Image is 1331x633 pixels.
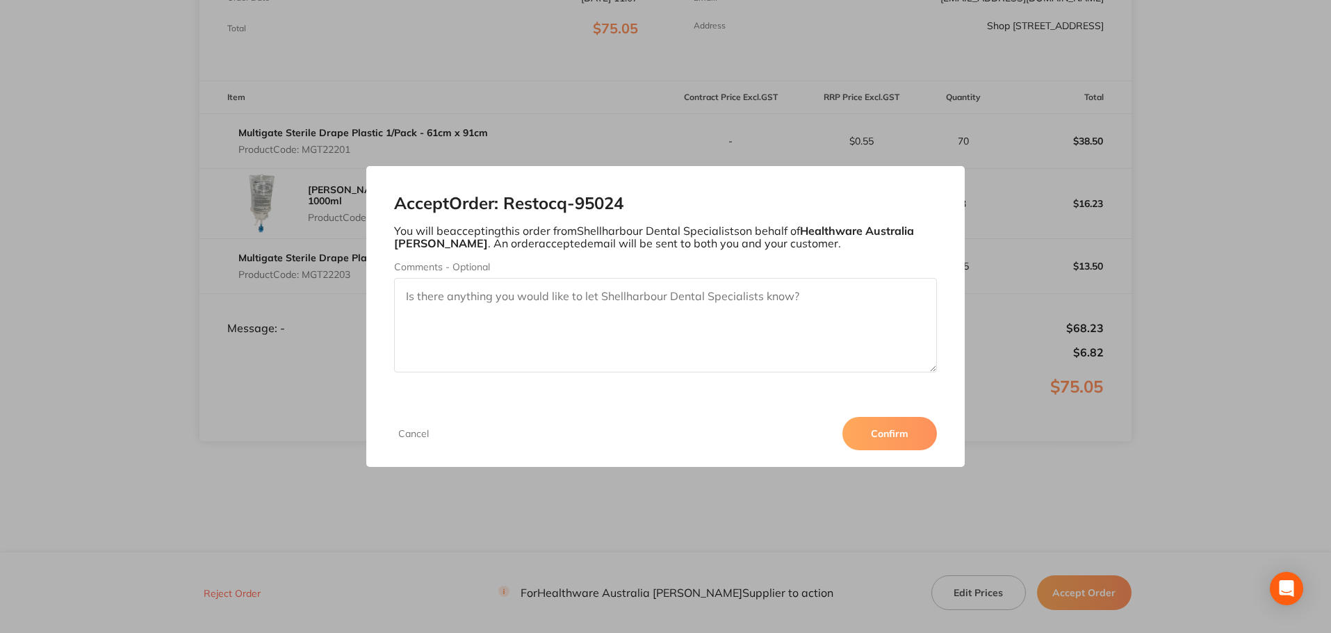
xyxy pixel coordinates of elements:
h2: Accept Order: Restocq- 95024 [394,194,938,213]
label: Comments - Optional [394,261,938,272]
button: Confirm [842,417,937,450]
b: Healthware Australia [PERSON_NAME] [394,224,914,250]
button: Cancel [394,427,433,440]
div: Open Intercom Messenger [1270,572,1303,605]
p: You will be accepting this order from Shellharbour Dental Specialists on behalf of . An order acc... [394,224,938,250]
